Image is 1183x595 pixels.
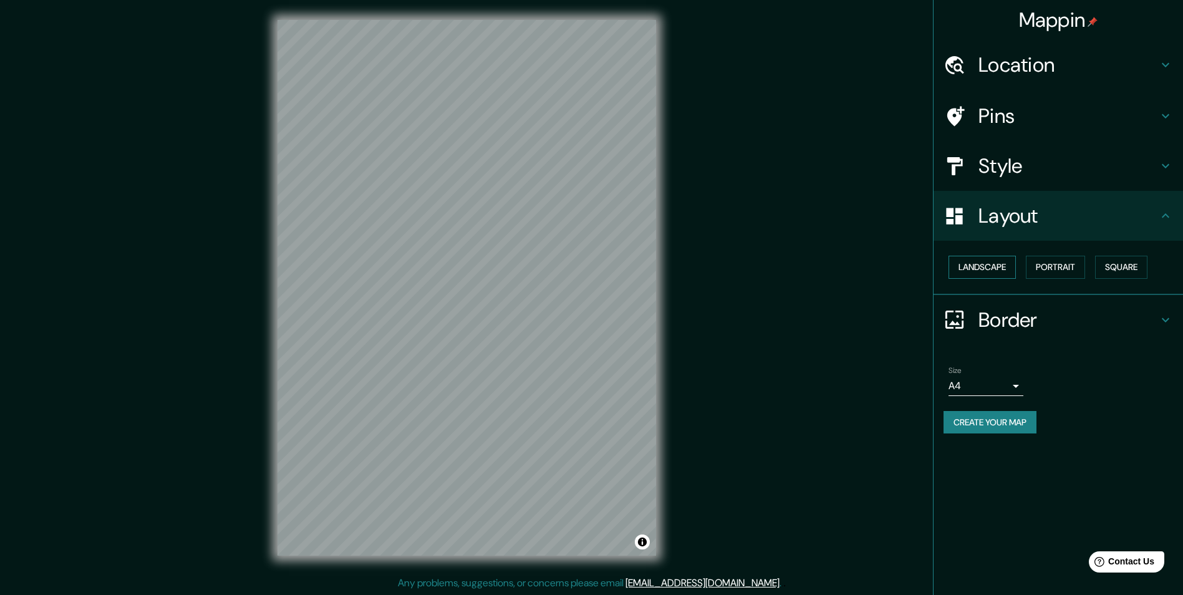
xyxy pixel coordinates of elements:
[781,576,783,591] div: .
[978,203,1158,228] h4: Layout
[934,141,1183,191] div: Style
[934,91,1183,141] div: Pins
[1026,256,1085,279] button: Portrait
[944,411,1036,434] button: Create your map
[1088,17,1098,27] img: pin-icon.png
[934,191,1183,241] div: Layout
[1019,7,1098,32] h4: Mappin
[949,365,962,375] label: Size
[625,576,780,589] a: [EMAIL_ADDRESS][DOMAIN_NAME]
[635,535,650,549] button: Toggle attribution
[398,576,781,591] p: Any problems, suggestions, or concerns please email .
[949,376,1023,396] div: A4
[783,576,786,591] div: .
[978,52,1158,77] h4: Location
[934,295,1183,345] div: Border
[278,20,656,556] canvas: Map
[949,256,1016,279] button: Landscape
[978,104,1158,128] h4: Pins
[934,40,1183,90] div: Location
[1072,546,1169,581] iframe: Help widget launcher
[978,153,1158,178] h4: Style
[978,307,1158,332] h4: Border
[1095,256,1147,279] button: Square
